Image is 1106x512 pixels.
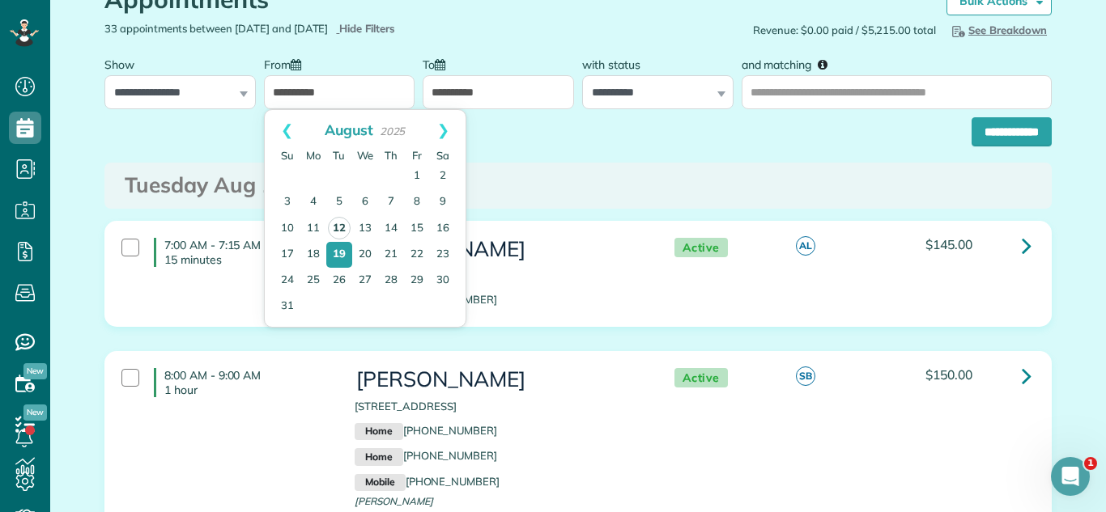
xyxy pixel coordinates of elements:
[742,49,840,78] label: and matching
[328,217,351,239] a: 12
[265,110,309,150] a: Prev
[423,49,453,78] label: To
[1084,457,1097,470] span: 1
[355,474,405,492] small: Mobile
[404,163,430,189] a: 1
[430,216,456,242] a: 16
[352,189,378,215] a: 6
[333,149,345,162] span: Tuesday
[154,368,330,397] h4: 8:00 AM - 9:00 AM
[421,110,466,150] a: Next
[274,242,300,268] a: 17
[355,238,641,261] h3: [PERSON_NAME]
[378,242,404,268] a: 21
[306,149,321,162] span: Monday
[274,189,300,215] a: 3
[164,252,330,267] p: 15 minutes
[339,21,395,36] span: Hide Filters
[430,268,456,294] a: 30
[326,189,352,215] a: 5
[154,238,330,267] h4: 7:00 AM - 7:15 AM
[378,268,404,294] a: 28
[336,22,395,35] a: Hide Filters
[164,383,330,397] p: 1 hour
[436,149,449,162] span: Saturday
[796,236,815,256] span: AL
[355,448,402,466] small: Home
[385,149,398,162] span: Thursday
[1051,457,1090,496] iframe: Intercom live chat
[380,125,406,138] span: 2025
[674,368,728,388] span: Active
[378,216,404,242] a: 14
[949,23,1047,36] span: See Breakdown
[300,189,326,215] a: 4
[264,49,309,78] label: From
[326,242,352,268] a: 19
[352,268,378,294] a: 27
[300,216,326,242] a: 11
[355,475,500,488] a: Mobile[PHONE_NUMBER]
[925,236,972,252] span: $145.00
[378,189,404,215] a: 7
[281,149,294,162] span: Sunday
[352,242,378,268] a: 20
[355,368,641,391] h3: [PERSON_NAME]
[300,242,326,268] a: 18
[430,242,456,268] a: 23
[430,189,456,215] a: 9
[92,21,578,36] div: 33 appointments between [DATE] and [DATE]
[357,149,373,162] span: Wednesday
[404,268,430,294] a: 29
[125,174,1032,197] h3: Tuesday Aug 19, 2025
[404,216,430,242] a: 15
[944,21,1052,39] button: See Breakdown
[430,163,456,189] a: 2
[355,423,402,441] small: Home
[355,269,641,284] p: [STREET_ADDRESS]
[404,189,430,215] a: 8
[355,495,433,507] span: [PERSON_NAME]
[404,242,430,268] a: 22
[674,238,728,258] span: Active
[23,363,47,379] span: New
[753,23,936,38] span: Revenue: $0.00 paid / $5,215.00 total
[23,404,47,421] span: New
[355,399,641,414] p: [STREET_ADDRESS]
[355,449,497,462] a: Home[PHONE_NUMBER]
[274,216,300,242] a: 10
[355,424,497,437] a: Home[PHONE_NUMBER]
[796,366,815,386] span: SB
[325,121,373,138] span: August
[274,294,300,319] a: 31
[925,366,972,383] span: $150.00
[300,268,326,294] a: 25
[412,149,422,162] span: Friday
[274,268,300,294] a: 24
[326,268,352,294] a: 26
[352,216,378,242] a: 13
